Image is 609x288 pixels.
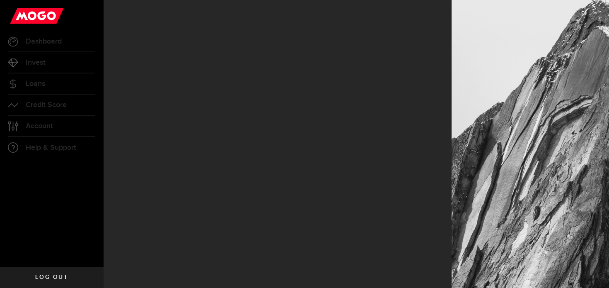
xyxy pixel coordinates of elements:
[26,122,53,130] span: Account
[35,274,68,280] span: Log out
[26,101,67,109] span: Credit Score
[26,80,45,88] span: Loans
[26,38,62,45] span: Dashboard
[26,144,76,151] span: Help & Support
[26,59,46,66] span: Invest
